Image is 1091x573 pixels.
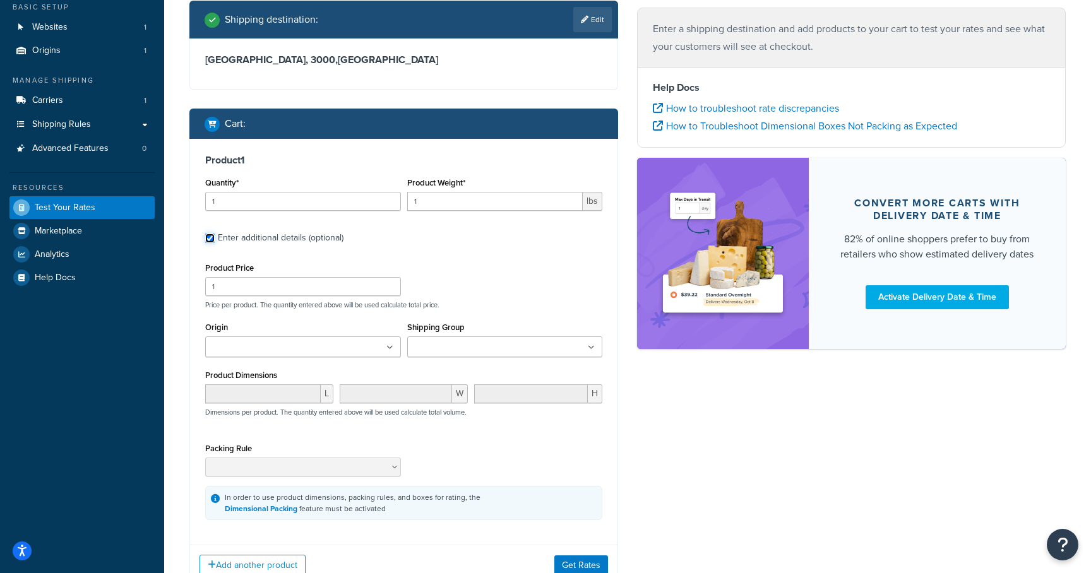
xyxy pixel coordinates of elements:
input: 0 [205,192,401,211]
h2: Shipping destination : [225,14,318,25]
span: Carriers [32,95,63,106]
a: Dimensional Packing [225,503,297,514]
h3: [GEOGRAPHIC_DATA], 3000 , [GEOGRAPHIC_DATA] [205,54,602,66]
a: Test Your Rates [9,196,155,219]
span: 1 [144,95,146,106]
a: Shipping Rules [9,113,155,136]
span: H [588,384,602,403]
a: Edit [573,7,612,32]
a: Analytics [9,243,155,266]
li: Advanced Features [9,137,155,160]
a: Carriers1 [9,89,155,112]
span: Help Docs [35,273,76,283]
h3: Product 1 [205,154,602,167]
span: Websites [32,22,68,33]
p: Dimensions per product. The quantity entered above will be used calculate total volume. [202,408,467,416]
a: Help Docs [9,266,155,289]
label: Origin [205,322,228,332]
span: 1 [144,45,146,56]
div: Convert more carts with delivery date & time [839,197,1035,222]
span: Test Your Rates [35,203,95,213]
span: W [452,384,468,403]
div: Enter additional details (optional) [218,229,343,247]
label: Packing Rule [205,444,252,453]
img: feature-image-ddt-36eae7f7280da8017bfb280eaccd9c446f90b1fe08728e4019434db127062ab4.png [656,177,790,329]
label: Shipping Group [407,322,465,332]
a: Origins1 [9,39,155,62]
p: Enter a shipping destination and add products to your cart to test your rates and see what your c... [653,20,1050,56]
span: Analytics [35,249,69,260]
li: Websites [9,16,155,39]
h2: Cart : [225,118,246,129]
h4: Help Docs [653,80,1050,95]
input: 0.00 [407,192,583,211]
span: Shipping Rules [32,119,91,130]
a: Websites1 [9,16,155,39]
div: In order to use product dimensions, packing rules, and boxes for rating, the feature must be acti... [225,492,480,514]
input: Enter additional details (optional) [205,233,215,243]
span: 0 [142,143,146,154]
span: Origins [32,45,61,56]
span: Advanced Features [32,143,109,154]
label: Product Dimensions [205,370,277,380]
a: Activate Delivery Date & Time [866,285,1009,309]
label: Product Price [205,263,254,273]
span: L [321,384,333,403]
span: lbs [583,192,602,211]
a: Advanced Features0 [9,137,155,160]
label: Quantity* [205,178,239,187]
span: 1 [144,22,146,33]
li: Origins [9,39,155,62]
a: How to Troubleshoot Dimensional Boxes Not Packing as Expected [653,119,957,133]
div: Manage Shipping [9,75,155,86]
button: Open Resource Center [1047,529,1078,560]
a: Marketplace [9,220,155,242]
a: How to troubleshoot rate discrepancies [653,101,839,115]
label: Product Weight* [407,178,465,187]
p: Price per product. The quantity entered above will be used calculate total price. [202,300,605,309]
span: Marketplace [35,226,82,237]
li: Carriers [9,89,155,112]
div: 82% of online shoppers prefer to buy from retailers who show estimated delivery dates [839,232,1035,262]
div: Basic Setup [9,2,155,13]
div: Resources [9,182,155,193]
